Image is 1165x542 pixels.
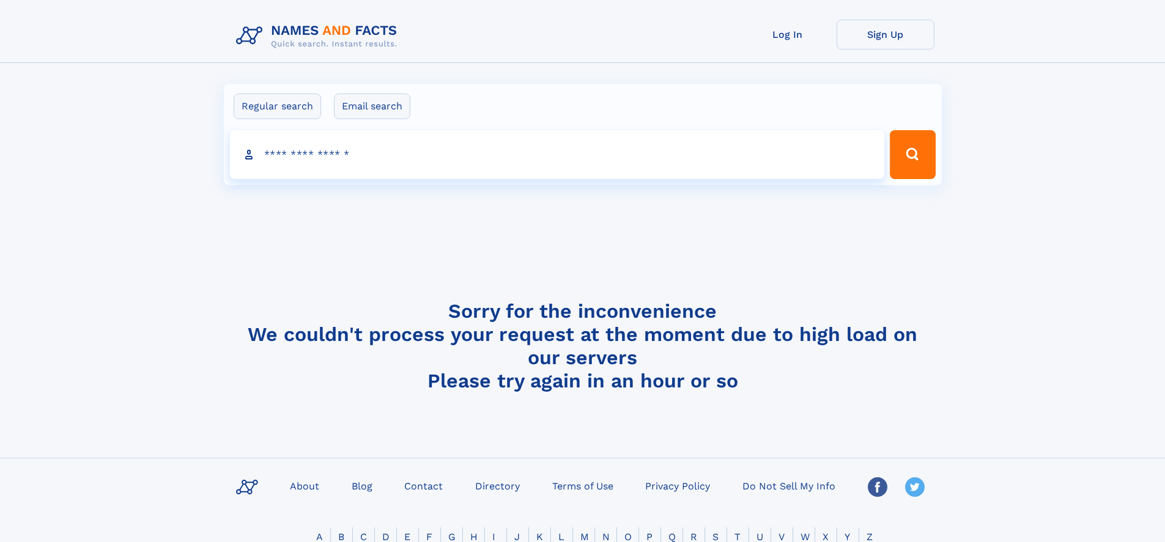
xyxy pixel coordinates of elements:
a: Privacy Policy [640,477,715,494]
a: Blog [347,477,377,494]
img: Twitter [905,477,925,497]
a: About [285,477,324,494]
label: Email search [334,93,410,119]
a: Contact [399,477,448,494]
h4: Sorry for the inconvenience We couldn't process your request at the moment due to high load on ou... [231,299,934,392]
a: Directory [470,477,525,494]
a: Log In [739,20,837,49]
button: Search Button [890,130,935,179]
a: Sign Up [837,20,934,49]
img: Logo Names and Facts [231,20,407,53]
a: Terms of Use [547,477,618,494]
label: Regular search [234,93,321,119]
input: search input [230,130,885,179]
img: Facebook [868,477,887,497]
a: Do Not Sell My Info [738,477,840,494]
